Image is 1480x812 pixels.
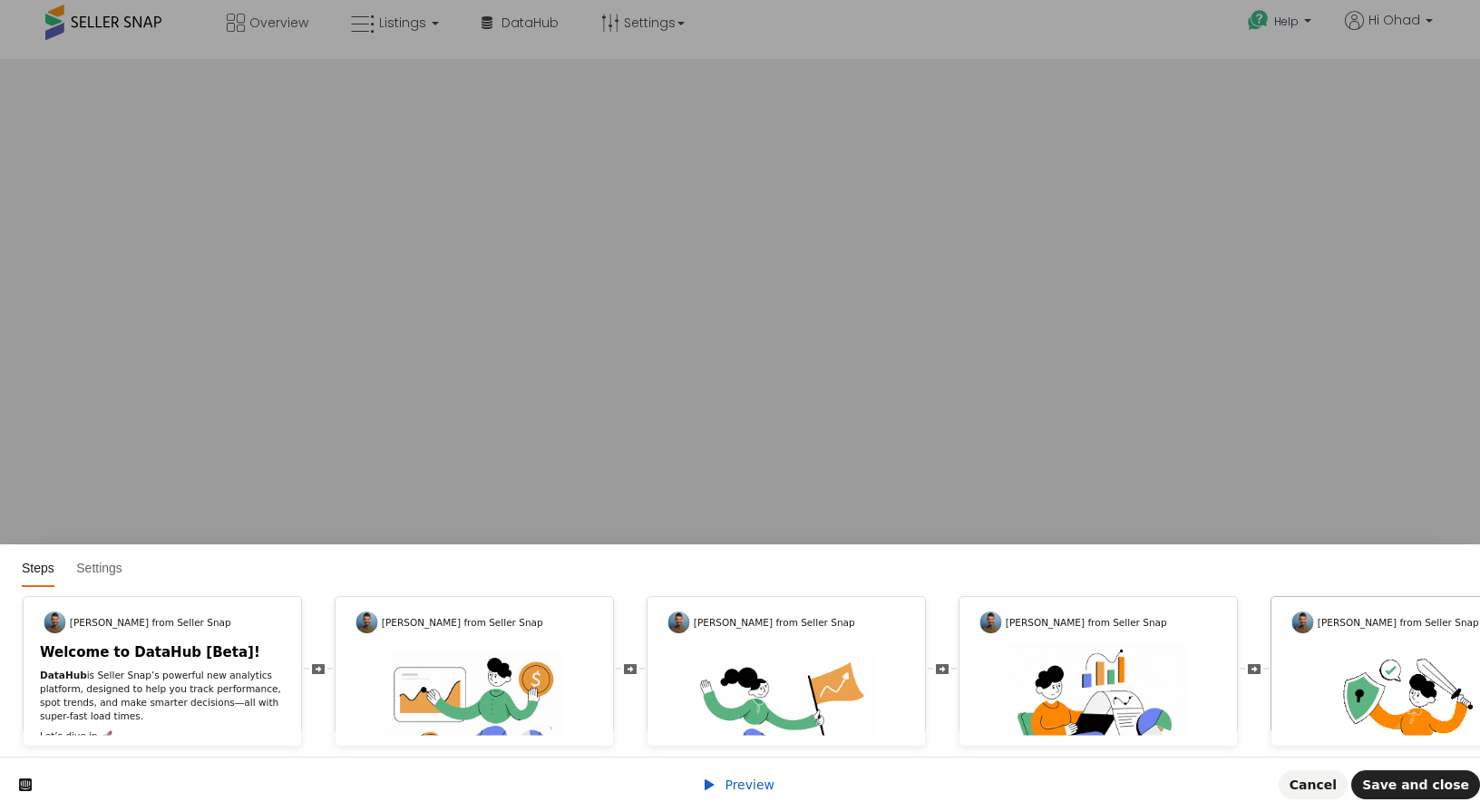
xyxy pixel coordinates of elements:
img: Adrian Rich [1291,611,1313,633]
button: Steps [22,552,63,587]
span: [PERSON_NAME] [70,617,152,628]
img: Adrian Rich [667,611,689,633]
span: from Seller Snap [463,617,542,628]
span: [PERSON_NAME] [382,617,464,628]
span: [PERSON_NAME] [1006,617,1088,628]
span: Cancel [1290,778,1337,792]
b: DataHub [40,670,87,680]
h2: Welcome to DataHub [Beta]! [40,644,285,661]
img: Adrian Rich [44,611,65,633]
span: Save and close [1362,778,1469,792]
p: Let’s dive in 🚀 [40,729,285,743]
span: from Seller Snap [775,617,854,628]
button: Cancel [1279,770,1348,799]
span: [PERSON_NAME] [694,617,776,628]
img: Adrian Rich [979,611,1001,633]
span: from Seller Snap [1399,617,1478,628]
p: is Seller Snap’s powerful new analytics platform, designed to help you track performance, spot tr... [40,668,285,722]
span: [PERSON_NAME] [1318,617,1400,628]
span: Settings [76,561,122,575]
button: Save and close [1351,770,1480,799]
span: Steps [22,561,54,575]
span: from Seller Snap [1087,617,1166,628]
span: from Seller Snap [151,617,230,628]
img: Adrian Rich [355,611,377,633]
button: Settings [67,552,122,587]
span: Preview [725,778,774,792]
a: Preview [702,778,774,792]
